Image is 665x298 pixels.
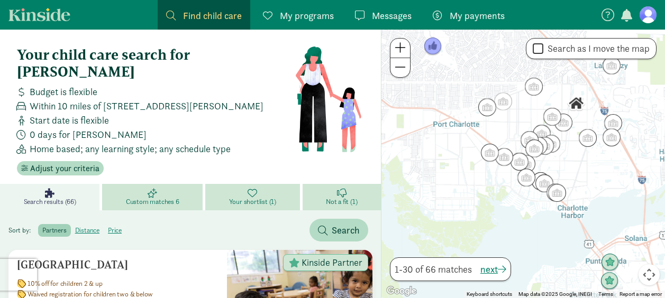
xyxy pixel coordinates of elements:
[384,284,419,298] a: Open this area in Google Maps (opens a new window)
[8,8,70,21] a: Kinside
[302,258,362,267] span: Kinside Partner
[535,174,553,192] div: Click to see details
[303,184,381,210] a: Not a fit (1)
[511,153,529,171] div: Click to see details
[30,85,97,99] span: Budget is flexible
[326,198,357,206] span: Not a fit (1)
[518,291,592,297] span: Map data ©2025 Google, INEGI
[183,8,242,23] span: Find child care
[639,264,660,285] button: Map camera controls
[102,184,205,210] a: Custom matches 6
[495,148,513,166] div: Click to see details
[604,114,622,132] div: Click to see details
[17,161,104,176] button: Adjust your criteria
[620,291,662,297] a: Report a map error
[30,127,147,142] span: 0 days for [PERSON_NAME]
[567,95,585,113] div: Click to see details
[71,224,104,237] label: distance
[603,128,621,146] div: Click to see details
[543,42,650,55] label: Search as I move the map
[525,78,543,96] div: Click to see details
[384,284,419,298] img: Google
[126,198,179,206] span: Custom matches 6
[395,262,472,276] span: 1-30 of 66 matches
[450,8,505,23] span: My payments
[229,198,276,206] span: Your shortlist (1)
[603,57,621,74] div: Click to see details
[517,169,535,187] div: Click to see details
[30,142,231,156] span: Home based; any learning style; any schedule type
[481,144,499,162] div: Click to see details
[332,223,360,237] span: Search
[546,183,564,201] div: Click to see details
[598,291,613,297] a: Terms (opens in new tab)
[530,137,548,155] div: Click to see details
[104,224,126,237] label: price
[579,129,597,147] div: Click to see details
[467,291,512,298] button: Keyboard shortcuts
[601,254,619,272] div: Click to see details
[24,198,76,206] span: Search results (66)
[532,172,550,190] div: Click to see details
[600,272,618,290] div: Click to see details
[494,92,512,110] div: Click to see details
[542,135,560,153] div: Click to see details
[8,226,37,235] span: Sort by:
[533,125,551,143] div: Click to see details
[280,8,334,23] span: My programs
[30,162,99,175] span: Adjust your criteria
[30,113,109,127] span: Start date is flexible
[424,38,442,55] div: Click to see details
[521,131,539,149] div: Click to see details
[554,114,572,132] div: Click to see details
[309,219,368,241] button: Search
[17,258,218,271] h5: [GEOGRAPHIC_DATA]
[548,184,566,202] div: Click to see details
[17,46,295,80] h4: Your child care search for [PERSON_NAME]
[28,280,103,288] span: 10% off for children 2 & up
[205,184,302,210] a: Your shortlist (1)
[525,139,543,157] div: Click to see details
[543,108,561,126] div: Click to see details
[38,224,70,237] label: partners
[30,99,263,113] span: Within 10 miles of [STREET_ADDRESS][PERSON_NAME]
[372,8,412,23] span: Messages
[478,98,496,116] div: Click to see details
[480,262,506,276] button: next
